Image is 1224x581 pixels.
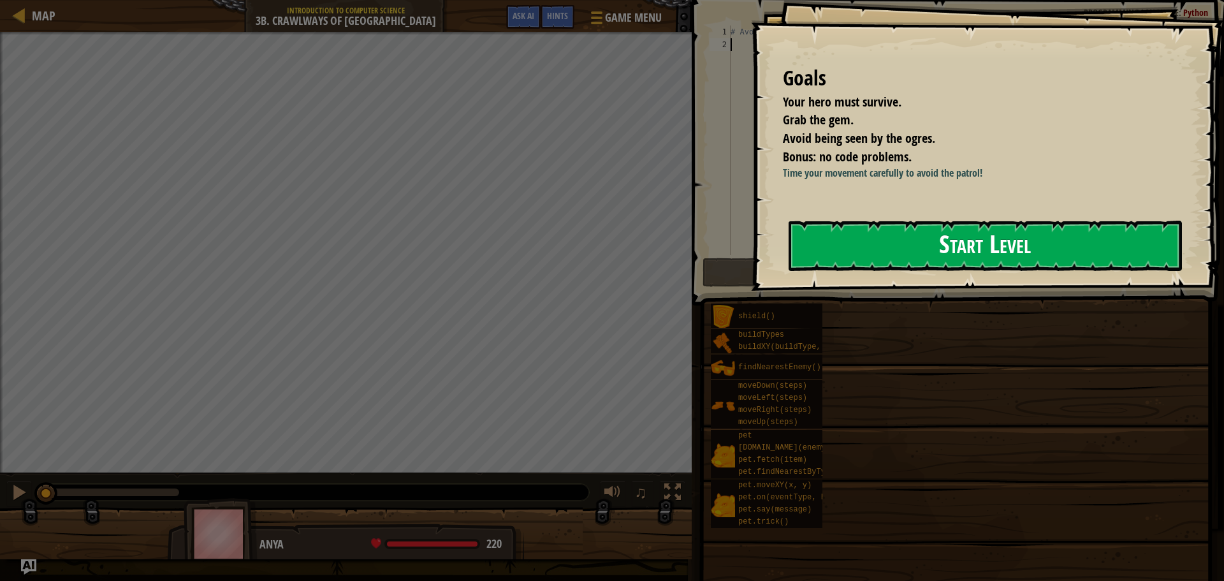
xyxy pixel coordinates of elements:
div: Anya [259,536,511,553]
div: 1 [710,26,731,38]
img: portrait.png [711,330,735,355]
span: Your hero must survive. [783,93,901,110]
span: shield() [738,312,775,321]
span: 220 [486,536,502,552]
span: moveUp(steps) [738,418,798,427]
img: portrait.png [711,393,735,418]
div: health: 220 / 220 [371,538,502,550]
button: ♫ [632,481,653,507]
span: Map [32,7,55,24]
div: Goals [783,64,1179,93]
p: Time your movement carefully to avoid the patrol! [783,166,1189,180]
span: findNearestEnemy() [738,363,821,372]
span: pet.moveXY(x, y) [738,481,812,490]
span: moveRight(steps) [738,406,812,415]
li: Your hero must survive. [767,93,1176,112]
span: pet.say(message) [738,505,812,514]
span: Grab the gem. [783,111,854,128]
img: thang_avatar_frame.png [184,498,258,569]
span: buildTypes [738,330,784,339]
span: Avoid being seen by the ogres. [783,129,935,147]
button: Game Menu [581,5,669,35]
button: Start Level [789,221,1182,271]
button: Run [703,258,1204,287]
span: Game Menu [605,10,662,26]
div: 2 [710,38,731,51]
img: portrait.png [711,493,735,517]
a: Map [25,7,55,24]
span: buildXY(buildType, x, y) [738,342,849,351]
span: pet.findNearestByType(type) [738,467,862,476]
span: Hints [547,10,568,22]
span: pet [738,431,752,440]
li: Bonus: no code problems. [767,148,1176,166]
button: Adjust volume [600,481,625,507]
span: pet.fetch(item) [738,455,807,464]
img: portrait.png [711,356,735,380]
button: Ask AI [506,5,541,29]
span: Bonus: no code problems. [783,148,912,165]
span: ♫ [634,483,647,502]
span: pet.trick() [738,517,789,526]
li: Avoid being seen by the ogres. [767,129,1176,148]
button: Ask AI [21,559,36,575]
img: portrait.png [711,443,735,467]
img: portrait.png [711,305,735,329]
button: Ctrl + P: Pause [6,481,32,507]
span: pet.on(eventType, handler) [738,493,857,502]
li: Grab the gem. [767,111,1176,129]
button: Toggle fullscreen [660,481,685,507]
span: moveDown(steps) [738,381,807,390]
span: moveLeft(steps) [738,393,807,402]
span: [DOMAIN_NAME](enemy) [738,443,830,452]
span: Ask AI [513,10,534,22]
